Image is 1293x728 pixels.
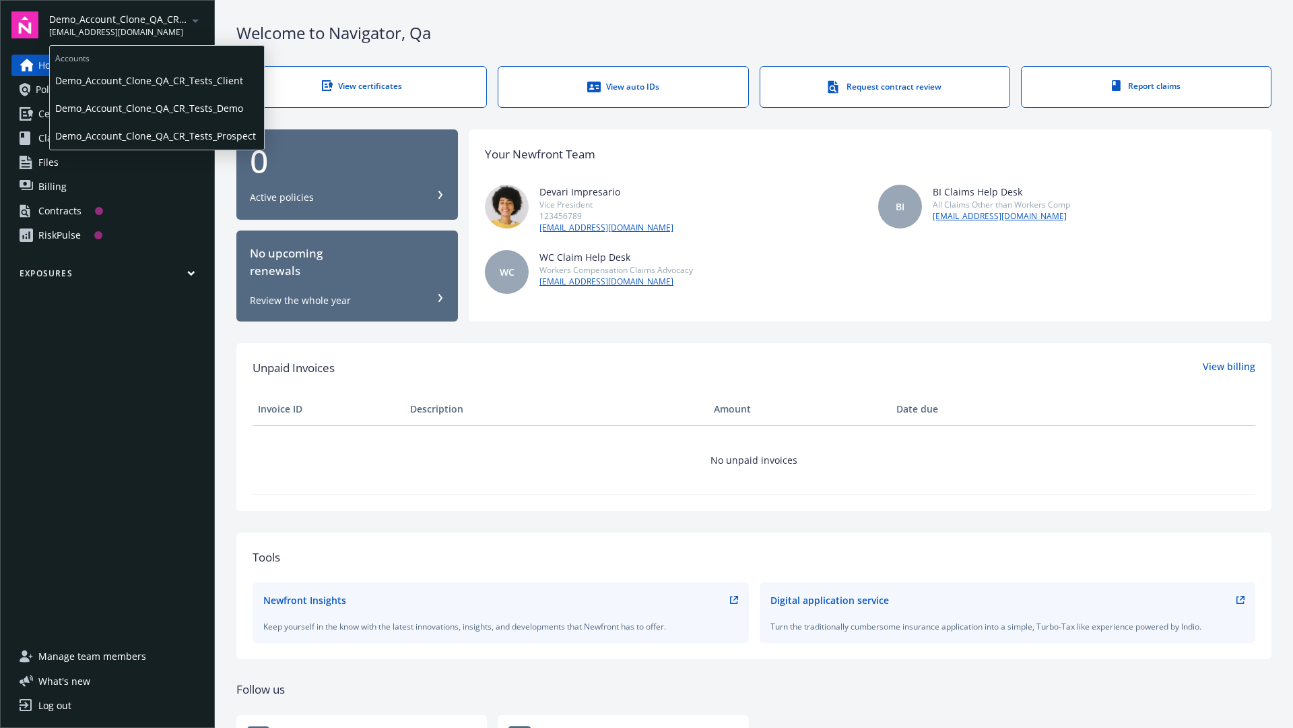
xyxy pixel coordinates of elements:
[933,199,1070,210] div: All Claims Other than Workers Comp
[498,66,748,108] a: View auto IDs
[539,276,693,288] a: [EMAIL_ADDRESS][DOMAIN_NAME]
[49,11,203,38] button: Demo_Account_Clone_QA_CR_Tests_Prospect[EMAIL_ADDRESS][DOMAIN_NAME]arrowDropDown
[933,185,1070,199] div: BI Claims Help Desk
[11,152,203,173] a: Files
[38,200,81,222] div: Contracts
[11,176,203,198] a: Billing
[1021,66,1271,108] a: Report claims
[539,222,673,234] a: [EMAIL_ADDRESS][DOMAIN_NAME]
[539,250,693,264] div: WC Claim Help Desk
[55,94,259,122] span: Demo_Account_Clone_QA_CR_Tests_Demo
[38,646,146,667] span: Manage team members
[539,185,673,199] div: Devari Impresario
[250,294,351,307] div: Review the whole year
[11,127,203,149] a: Claims
[38,103,89,125] span: Certificates
[253,393,405,425] th: Invoice ID
[38,176,67,198] span: Billing
[38,674,90,688] span: What ' s new
[485,185,529,229] img: photo
[55,122,259,150] span: Demo_Account_Clone_QA_CR_Tests_Prospect
[250,245,444,280] div: No upcoming renewals
[49,26,187,38] span: [EMAIL_ADDRESS][DOMAIN_NAME]
[38,224,81,246] div: RiskPulse
[263,621,738,632] div: Keep yourself in the know with the latest innovations, insights, and developments that Newfront h...
[49,12,187,26] span: Demo_Account_Clone_QA_CR_Tests_Prospect
[236,231,458,322] button: No upcomingrenewalsReview the whole year
[891,393,1043,425] th: Date due
[11,79,203,100] a: Policies
[933,210,1070,222] a: [EMAIL_ADDRESS][DOMAIN_NAME]
[263,593,346,607] div: Newfront Insights
[38,127,69,149] span: Claims
[187,12,203,28] a: arrowDropDown
[236,681,1271,698] div: Follow us
[1203,359,1255,377] a: View billing
[539,210,673,222] div: 123456789
[264,80,459,92] div: View certificates
[38,695,71,717] div: Log out
[38,55,65,76] span: Home
[11,268,203,284] button: Exposures
[539,199,673,210] div: Vice President
[11,646,203,667] a: Manage team members
[787,80,983,94] div: Request contract review
[539,264,693,276] div: Workers Compensation Claims Advocacy
[38,152,59,173] span: Files
[485,146,595,163] div: Your Newfront Team
[770,593,889,607] div: Digital application service
[11,11,38,38] img: navigator-logo.svg
[236,22,1271,44] div: Welcome to Navigator , Qa
[11,55,203,76] a: Home
[760,66,1010,108] a: Request contract review
[896,200,904,214] span: BI
[525,80,721,94] div: View auto IDs
[50,46,264,67] span: Accounts
[11,674,112,688] button: What's new
[500,265,515,279] span: WC
[1049,80,1244,92] div: Report claims
[236,129,458,220] button: 0Active policies
[11,103,203,125] a: Certificates
[236,66,487,108] a: View certificates
[253,425,1255,494] td: No unpaid invoices
[11,224,203,246] a: RiskPulse
[250,145,444,177] div: 0
[253,359,335,377] span: Unpaid Invoices
[250,191,314,204] div: Active policies
[11,200,203,222] a: Contracts
[708,393,891,425] th: Amount
[405,393,708,425] th: Description
[253,549,1255,566] div: Tools
[770,621,1245,632] div: Turn the traditionally cumbersome insurance application into a simple, Turbo-Tax like experience ...
[55,67,259,94] span: Demo_Account_Clone_QA_CR_Tests_Client
[36,79,69,100] span: Policies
